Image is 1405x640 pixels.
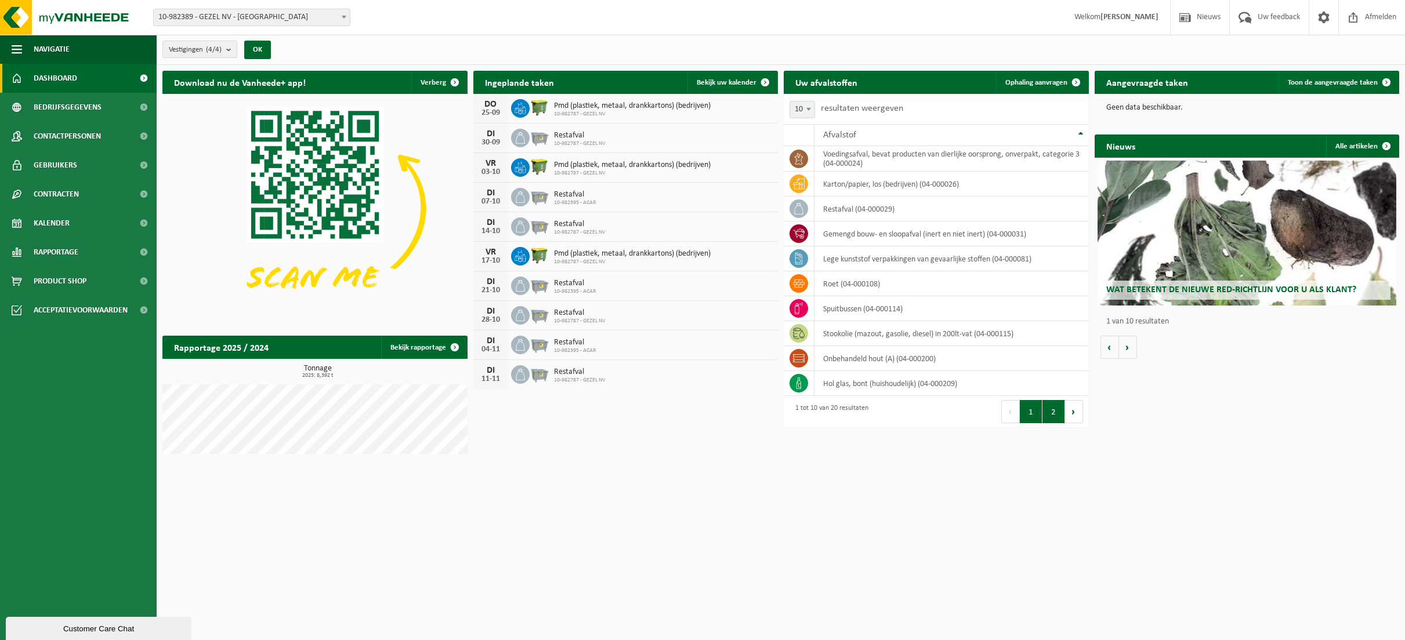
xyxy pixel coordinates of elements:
[34,93,102,122] span: Bedrijfsgegevens
[697,79,756,86] span: Bekijk uw kalender
[411,71,466,94] button: Verberg
[790,101,814,118] span: 10
[554,229,606,236] span: 10-982787 - GEZEL NV
[790,101,815,118] span: 10
[34,35,70,64] span: Navigatie
[479,257,502,265] div: 17-10
[554,279,596,288] span: Restafval
[996,71,1088,94] a: Ophaling aanvragen
[1095,134,1147,157] h2: Nieuws
[530,157,549,176] img: WB-1100-HPE-GN-50
[1106,318,1394,326] p: 1 van 10 resultaten
[479,248,502,257] div: VR
[34,122,101,151] span: Contactpersonen
[554,259,711,266] span: 10-982787 - GEZEL NV
[530,245,549,265] img: WB-1100-HPE-GN-50
[479,188,502,198] div: DI
[381,336,466,359] a: Bekijk rapportage
[1042,400,1065,423] button: 2
[34,180,79,209] span: Contracten
[814,271,1089,296] td: roet (04-000108)
[34,296,128,325] span: Acceptatievoorwaarden
[530,97,549,117] img: WB-1100-HPE-GN-50
[823,130,856,140] span: Afvalstof
[479,316,502,324] div: 28-10
[34,151,77,180] span: Gebruikers
[814,146,1089,172] td: voedingsafval, bevat producten van dierlijke oorsprong, onverpakt, categorie 3 (04-000024)
[162,336,280,358] h2: Rapportage 2025 / 2024
[206,46,222,53] count: (4/4)
[814,296,1089,321] td: spuitbussen (04-000114)
[554,199,596,206] span: 10-982395 - ACAR
[479,100,502,109] div: DO
[554,318,606,325] span: 10-982787 - GEZEL NV
[479,139,502,147] div: 30-09
[34,64,77,93] span: Dashboard
[6,614,194,640] iframe: chat widget
[814,172,1089,197] td: karton/papier, los (bedrijven) (04-000026)
[34,209,70,238] span: Kalender
[814,346,1089,371] td: onbehandeld hout (A) (04-000200)
[554,161,711,170] span: Pmd (plastiek, metaal, drankkartons) (bedrijven)
[530,216,549,235] img: WB-2500-GAL-GY-01
[790,399,868,424] div: 1 tot 10 van 20 resultaten
[1005,79,1067,86] span: Ophaling aanvragen
[1095,71,1200,93] h2: Aangevraagde taken
[554,308,606,318] span: Restafval
[530,334,549,354] img: WB-2500-GAL-GY-01
[554,111,711,118] span: 10-982787 - GEZEL NV
[814,197,1089,221] td: restafval (04-000029)
[1020,400,1042,423] button: 1
[479,346,502,354] div: 04-11
[821,104,903,113] label: resultaten weergeven
[1279,71,1398,94] a: Toon de aangevraagde taken
[421,79,446,86] span: Verberg
[479,366,502,375] div: DI
[479,109,502,117] div: 25-09
[168,373,468,379] span: 2025: 8,392 t
[554,338,596,347] span: Restafval
[479,218,502,227] div: DI
[1098,161,1396,306] a: Wat betekent de nieuwe RED-richtlijn voor u als klant?
[169,41,222,59] span: Vestigingen
[530,186,549,206] img: WB-2500-GAL-GY-01
[479,375,502,383] div: 11-11
[530,127,549,147] img: WB-2500-GAL-GY-01
[34,238,78,267] span: Rapportage
[1065,400,1083,423] button: Next
[479,307,502,316] div: DI
[554,140,606,147] span: 10-982787 - GEZEL NV
[554,220,606,229] span: Restafval
[814,371,1089,396] td: hol glas, bont (huishoudelijk) (04-000209)
[554,288,596,295] span: 10-982395 - ACAR
[479,277,502,286] div: DI
[530,304,549,324] img: WB-2500-GAL-GY-01
[554,131,606,140] span: Restafval
[1106,104,1388,112] p: Geen data beschikbaar.
[479,286,502,294] div: 21-10
[162,94,468,322] img: Download de VHEPlus App
[530,363,549,383] img: WB-2500-GAL-GY-01
[154,9,350,26] span: 10-982389 - GEZEL NV - BUGGENHOUT
[687,71,777,94] a: Bekijk uw kalender
[1100,13,1158,21] strong: [PERSON_NAME]
[814,321,1089,346] td: stookolie (mazout, gasolie, diesel) in 200lt-vat (04-000115)
[479,227,502,235] div: 14-10
[554,249,711,259] span: Pmd (plastiek, metaal, drankkartons) (bedrijven)
[479,159,502,168] div: VR
[1326,134,1398,158] a: Alle artikelen
[554,101,711,111] span: Pmd (plastiek, metaal, drankkartons) (bedrijven)
[554,190,596,199] span: Restafval
[554,377,606,384] span: 10-982787 - GEZEL NV
[554,170,711,177] span: 10-982787 - GEZEL NV
[479,336,502,346] div: DI
[814,221,1089,246] td: gemengd bouw- en sloopafval (inert en niet inert) (04-000031)
[1106,285,1356,294] span: Wat betekent de nieuwe RED-richtlijn voor u als klant?
[34,267,86,296] span: Product Shop
[473,71,566,93] h2: Ingeplande taken
[530,275,549,294] img: WB-2500-GAL-GY-01
[1001,400,1020,423] button: Previous
[1119,336,1137,359] button: Volgende
[244,41,271,59] button: OK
